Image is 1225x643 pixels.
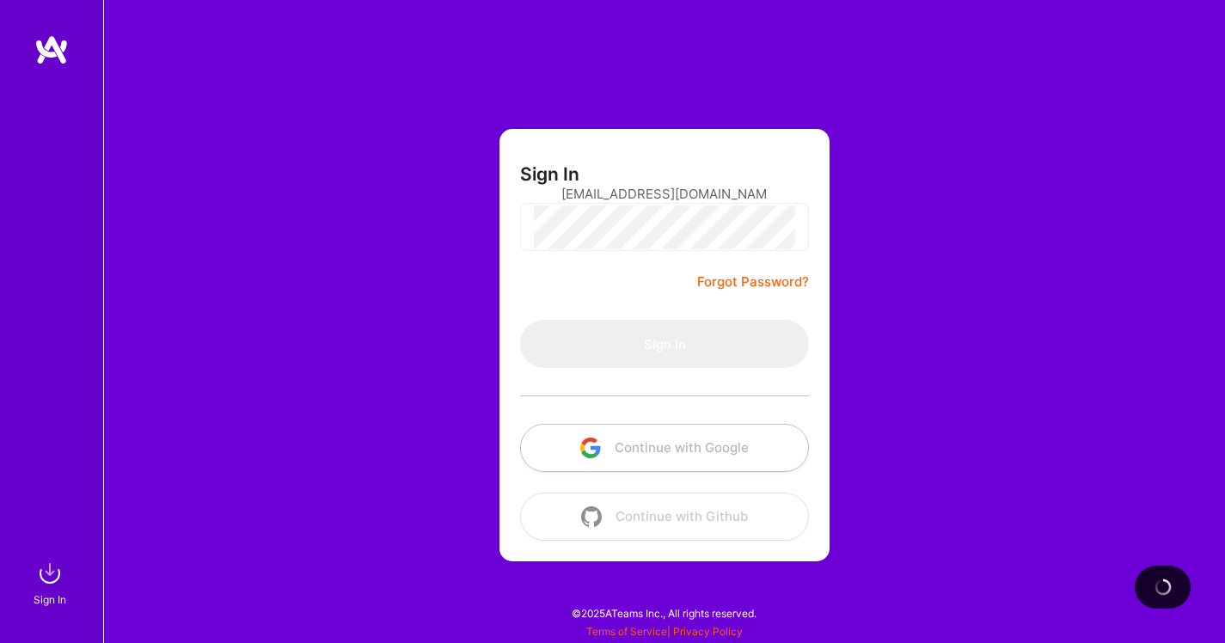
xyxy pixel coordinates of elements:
img: loading [1152,576,1173,597]
a: Privacy Policy [673,625,743,638]
img: sign in [33,556,67,591]
input: Email... [561,172,768,216]
img: logo [34,34,69,65]
img: icon [581,506,602,527]
button: Sign In [520,320,809,368]
div: Sign In [34,591,66,609]
span: | [586,625,743,638]
a: Terms of Service [586,625,667,638]
a: sign inSign In [36,556,67,609]
h3: Sign In [520,163,579,185]
div: © 2025 ATeams Inc., All rights reserved. [103,591,1225,634]
img: icon [580,438,601,458]
button: Continue with Google [520,424,809,472]
a: Forgot Password? [697,272,809,292]
button: Continue with Github [520,493,809,541]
